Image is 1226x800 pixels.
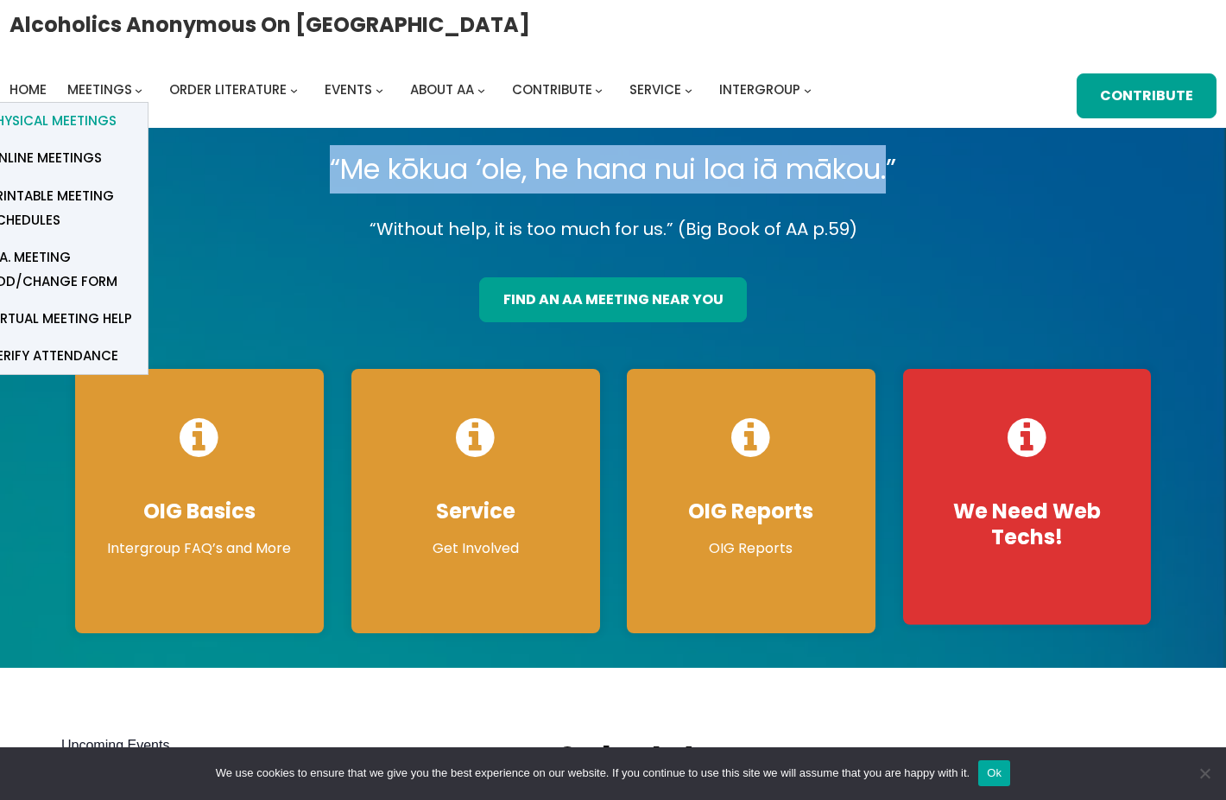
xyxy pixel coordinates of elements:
[61,735,521,756] h2: Upcoming Events
[410,80,474,98] span: About AA
[555,735,971,781] h2: Oahu Intergroup
[479,277,747,322] a: find an aa meeting near you
[135,86,142,93] button: Meetings submenu
[512,78,592,102] a: Contribute
[61,214,1165,244] p: “Without help, it is too much for us.” (Big Book of AA p.59)
[804,86,812,93] button: Intergroup submenu
[629,78,681,102] a: Service
[978,760,1010,786] button: Ok
[719,80,800,98] span: Intergroup
[410,78,474,102] a: About AA
[290,86,298,93] button: Order Literature submenu
[644,538,858,559] p: OIG Reports
[67,80,132,98] span: Meetings
[369,538,583,559] p: Get Involved
[920,498,1134,550] h4: We Need Web Techs!
[9,78,47,102] a: Home
[216,765,970,782] span: We use cookies to ensure that we give you the best experience on our website. If you continue to ...
[325,78,372,102] a: Events
[9,78,818,102] nav: Intergroup
[1196,765,1213,782] span: No
[644,498,858,524] h4: OIG Reports
[719,78,800,102] a: Intergroup
[595,86,603,93] button: Contribute submenu
[512,80,592,98] span: Contribute
[92,538,306,559] p: Intergroup FAQ’s and More
[169,80,287,98] span: Order Literature
[61,145,1165,194] p: “Me kōkua ‘ole, he hana nui loa iā mākou.”
[369,498,583,524] h4: Service
[629,80,681,98] span: Service
[9,6,530,43] a: Alcoholics Anonymous on [GEOGRAPHIC_DATA]
[67,78,132,102] a: Meetings
[92,498,306,524] h4: OIG Basics
[9,80,47,98] span: Home
[685,86,692,93] button: Service submenu
[477,86,485,93] button: About AA submenu
[325,80,372,98] span: Events
[376,86,383,93] button: Events submenu
[1077,73,1217,118] a: Contribute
